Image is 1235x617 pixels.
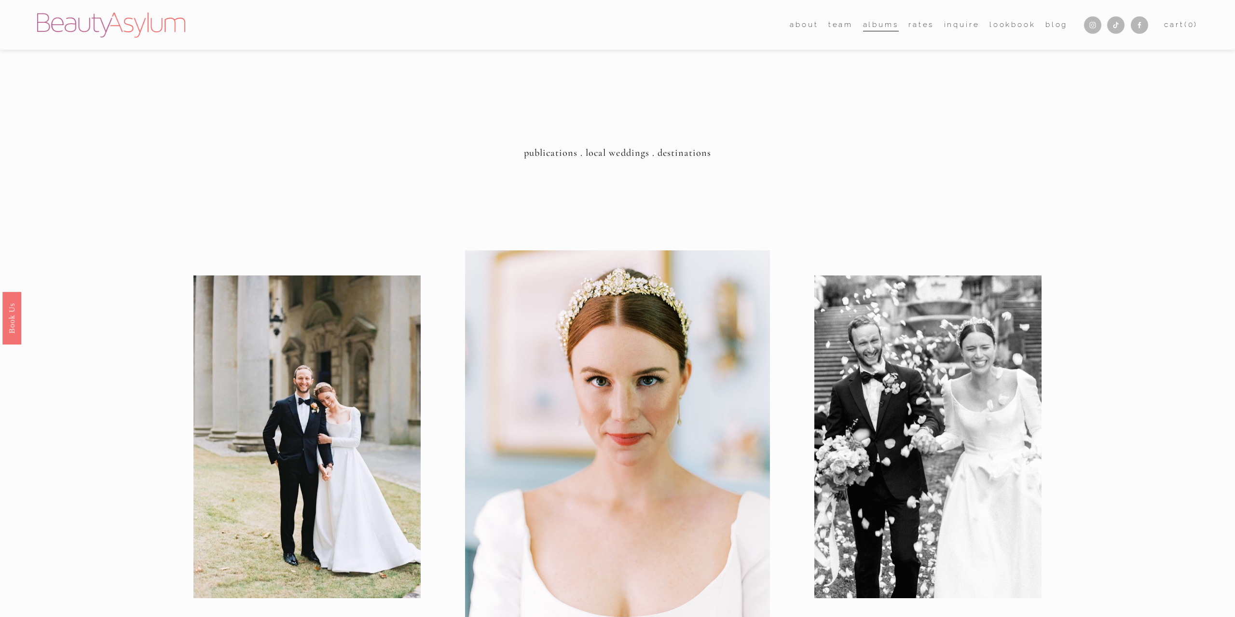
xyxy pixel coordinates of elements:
img: Beauty Asylum | Bridal Hair &amp; Makeup Charlotte &amp; Atlanta [37,13,185,38]
a: Blog [1045,17,1068,32]
a: Facebook [1131,16,1148,34]
a: folder dropdown [790,17,818,32]
a: TikTok [1107,16,1125,34]
a: Instagram [1084,16,1101,34]
span: ( ) [1184,20,1198,29]
a: Inquire [944,17,980,32]
a: folder dropdown [828,17,853,32]
a: albums [863,17,899,32]
a: Rates [908,17,934,32]
span: 0 [1188,20,1194,29]
a: Book Us [2,291,21,344]
span: about [790,18,818,32]
a: 0 items in cart [1164,18,1198,32]
h4: publications . local weddings . destinations [154,147,1081,159]
a: Lookbook [989,17,1036,32]
span: team [828,18,853,32]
